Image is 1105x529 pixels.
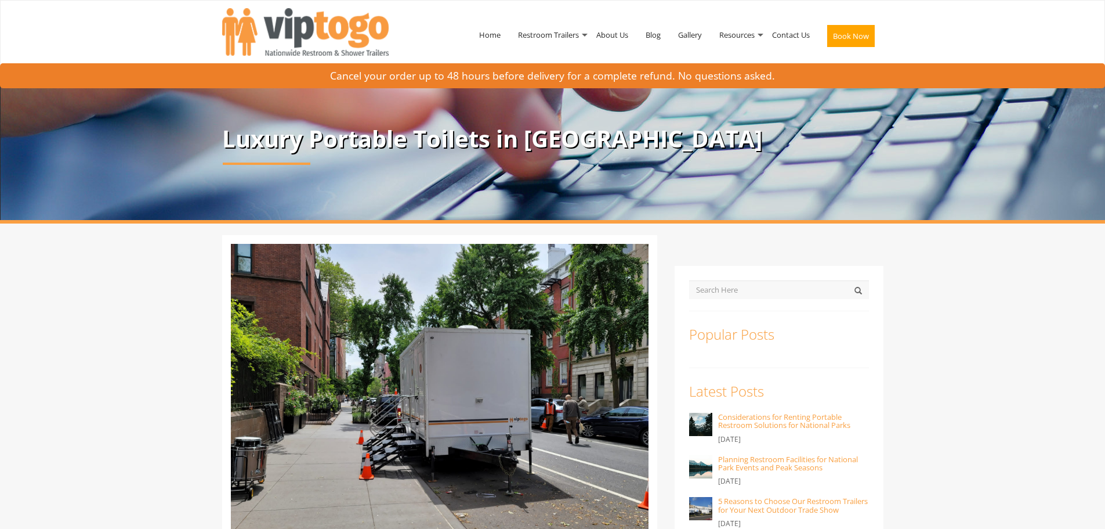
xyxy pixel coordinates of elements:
a: About Us [588,5,637,65]
a: Book Now [818,5,883,72]
h3: Popular Posts [689,327,869,342]
input: Search Here [689,280,869,299]
a: Restroom Trailers [509,5,588,65]
p: [DATE] [718,474,869,488]
a: Contact Us [763,5,818,65]
a: Considerations for Renting Portable Restroom Solutions for National Parks [718,412,850,430]
p: [DATE] [718,433,869,447]
button: Book Now [827,25,875,47]
a: Resources [711,5,763,65]
img: 5 Reasons to Choose Our Restroom Trailers for Your Next Outdoor Trade Show - VIPTOGO [689,497,712,520]
img: Planning Restroom Facilities for National Park Events and Peak Seasons - VIPTOGO [689,455,712,478]
a: Planning Restroom Facilities for National Park Events and Peak Seasons [718,454,858,473]
img: Considerations for Renting Portable Restroom Solutions for National Parks - VIPTOGO [689,413,712,436]
h3: Latest Posts [689,384,869,399]
a: Home [470,5,509,65]
p: Luxury Portable Toilets in [GEOGRAPHIC_DATA] [222,126,883,152]
img: VIPTOGO [222,8,389,56]
a: Blog [637,5,669,65]
a: 5 Reasons to Choose Our Restroom Trailers for Your Next Outdoor Trade Show [718,496,868,514]
a: Gallery [669,5,711,65]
